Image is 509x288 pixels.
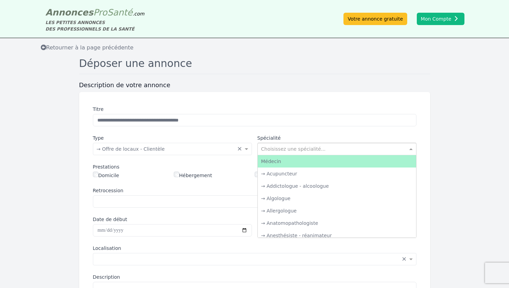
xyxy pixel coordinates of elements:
h3: Description de votre annonce [79,81,430,89]
a: Votre annonce gratuite [343,13,407,25]
input: Hébergement [174,172,179,177]
div: Médecin [258,155,416,168]
span: Pro [93,7,107,18]
div: → Anatomopathologiste [258,217,416,229]
label: Retrocession [93,187,416,194]
label: Hébergement [174,172,212,179]
ng-dropdown-panel: Options list [257,155,416,238]
a: AnnoncesProSanté.com [46,7,145,18]
label: Localisation [93,245,416,252]
div: LES PETITES ANNONCES DES PROFESSIONNELS DE LA SANTÉ [46,19,145,32]
div: → Anesthésiste - réanimateur [258,229,416,242]
span: Clear all [402,256,408,263]
input: Secrétatiat [255,172,260,177]
button: Mon Compte [417,13,464,25]
span: Santé [107,7,133,18]
label: Titre [93,106,416,113]
input: Domicile [93,172,98,177]
label: Secrétatiat [255,172,287,179]
div: → Allergologue [258,205,416,217]
span: Clear all [237,146,243,152]
span: Annonces [46,7,94,18]
h1: Déposer une annonce [79,57,430,74]
span: .com [133,11,144,16]
div: → Addictologue - alcoologue [258,180,416,192]
label: Date de début [93,216,252,223]
label: Domicile [93,172,119,179]
span: Retourner à la page précédente [41,44,134,51]
label: Type [93,135,252,141]
div: → Algologue [258,192,416,205]
label: Description [93,274,416,280]
i: Retourner à la liste [41,45,46,50]
label: Spécialité [257,135,416,141]
div: → Acupuncteur [258,168,416,180]
div: Prestations [93,163,416,170]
